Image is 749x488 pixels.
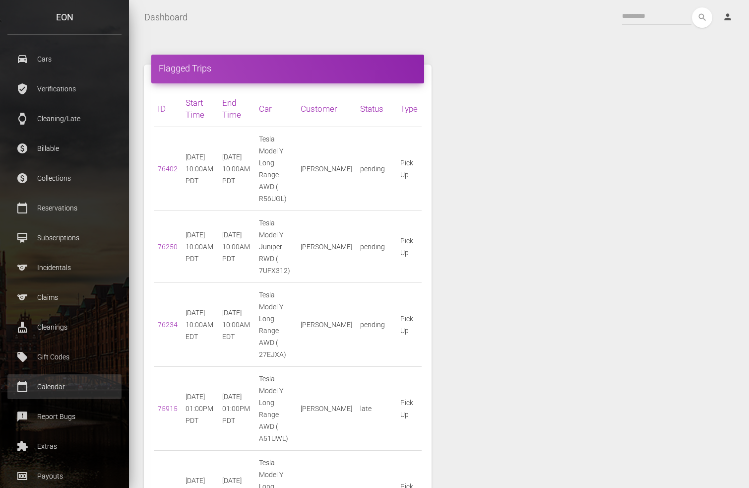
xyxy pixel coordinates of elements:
a: 76234 [158,321,178,329]
td: late [356,367,396,451]
td: [DATE] 10:00AM PDT [218,127,255,211]
td: pending [356,211,396,283]
td: [DATE] 10:00AM PDT [182,127,218,211]
td: Pick Up [396,283,422,367]
p: Report Bugs [15,409,114,424]
p: Incidentals [15,260,114,275]
h4: Flagged Trips [159,62,417,74]
td: [DATE] 01:00PM PDT [182,367,218,451]
td: [PERSON_NAME] [297,211,356,283]
button: search [692,7,712,28]
p: Cleanings [15,320,114,335]
td: pending [356,127,396,211]
th: ID [154,91,182,127]
td: Tesla Model Y Long Range AWD ( R56UGL) [255,127,297,211]
td: [DATE] 10:00AM EDT [218,283,255,367]
a: calendar_today Reservations [7,196,122,220]
a: feedback Report Bugs [7,404,122,429]
td: Tesla Model Y Juniper RWD ( 7UFX312) [255,211,297,283]
p: Gift Codes [15,349,114,364]
td: Pick Up [396,367,422,451]
th: Customer [297,91,356,127]
p: Collections [15,171,114,186]
p: Claims [15,290,114,305]
p: Billable [15,141,114,156]
p: Reservations [15,201,114,215]
p: Verifications [15,81,114,96]
td: Tesla Model Y Long Range AWD ( 27EJXA) [255,283,297,367]
td: Pick Up [396,127,422,211]
td: [PERSON_NAME] [297,367,356,451]
a: Dashboard [144,5,187,30]
a: local_offer Gift Codes [7,345,122,369]
th: Start Time [182,91,218,127]
td: Tesla Model Y Long Range AWD ( A51UWL) [255,367,297,451]
td: [DATE] 10:00AM PDT [182,211,218,283]
a: sports Incidentals [7,255,122,280]
th: End Time [218,91,255,127]
a: sports Claims [7,285,122,310]
p: Subscriptions [15,230,114,245]
a: paid Billable [7,136,122,161]
a: person [715,7,742,27]
th: Type [396,91,422,127]
td: [PERSON_NAME] [297,127,356,211]
p: Cars [15,52,114,67]
td: [DATE] 01:00PM PDT [218,367,255,451]
a: calendar_today Calendar [7,374,122,399]
a: drive_eta Cars [7,47,122,71]
th: Status [356,91,396,127]
p: Extras [15,439,114,454]
p: Calendar [15,379,114,394]
th: Car [255,91,297,127]
i: person [723,12,733,22]
a: paid Collections [7,166,122,191]
td: [DATE] 10:00AM EDT [182,283,218,367]
a: 76250 [158,243,178,251]
td: [DATE] 10:00AM PDT [218,211,255,283]
a: 75915 [158,405,178,413]
a: verified_user Verifications [7,76,122,101]
td: pending [356,283,396,367]
td: Pick Up [396,211,422,283]
a: card_membership Subscriptions [7,225,122,250]
td: [PERSON_NAME] [297,283,356,367]
a: watch Cleaning/Late [7,106,122,131]
a: cleaning_services Cleanings [7,315,122,340]
a: 76402 [158,165,178,173]
a: extension Extras [7,434,122,459]
p: Cleaning/Late [15,111,114,126]
p: Payouts [15,469,114,484]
